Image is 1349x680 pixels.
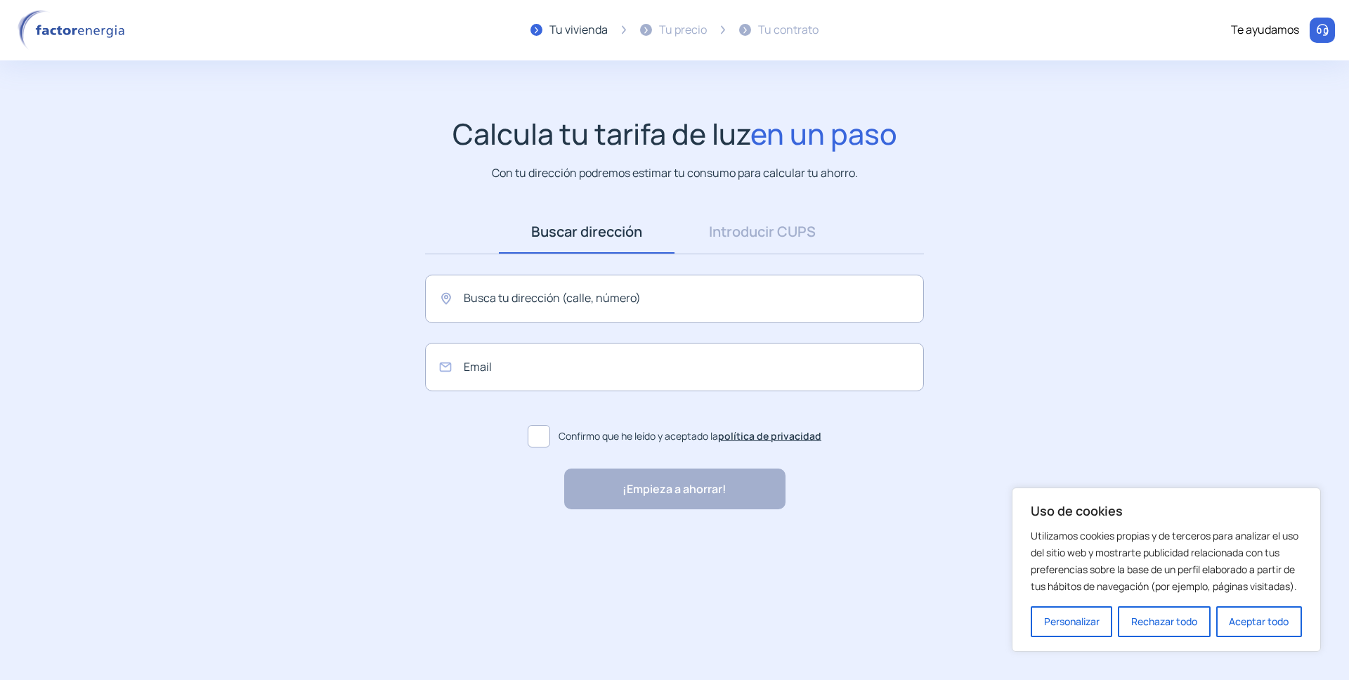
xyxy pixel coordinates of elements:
[1216,606,1302,637] button: Aceptar todo
[541,527,703,545] p: "Rapidez y buen trato al cliente"
[718,429,821,443] a: política de privacidad
[674,210,850,254] a: Introducir CUPS
[1031,528,1302,595] p: Utilizamos cookies propias y de terceros para analizar el uso del sitio web y mostrarte publicida...
[559,429,821,444] span: Confirmo que he leído y aceptado la
[1231,21,1299,39] div: Te ayudamos
[659,21,707,39] div: Tu precio
[710,531,809,542] img: Trustpilot
[1118,606,1210,637] button: Rechazar todo
[1012,488,1321,652] div: Uso de cookies
[549,21,608,39] div: Tu vivienda
[452,117,897,151] h1: Calcula tu tarifa de luz
[14,10,133,51] img: logo factor
[750,114,897,153] span: en un paso
[758,21,819,39] div: Tu contrato
[499,210,674,254] a: Buscar dirección
[492,164,858,182] p: Con tu dirección podremos estimar tu consumo para calcular tu ahorro.
[1031,502,1302,519] p: Uso de cookies
[1315,23,1329,37] img: llamar
[1031,606,1112,637] button: Personalizar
